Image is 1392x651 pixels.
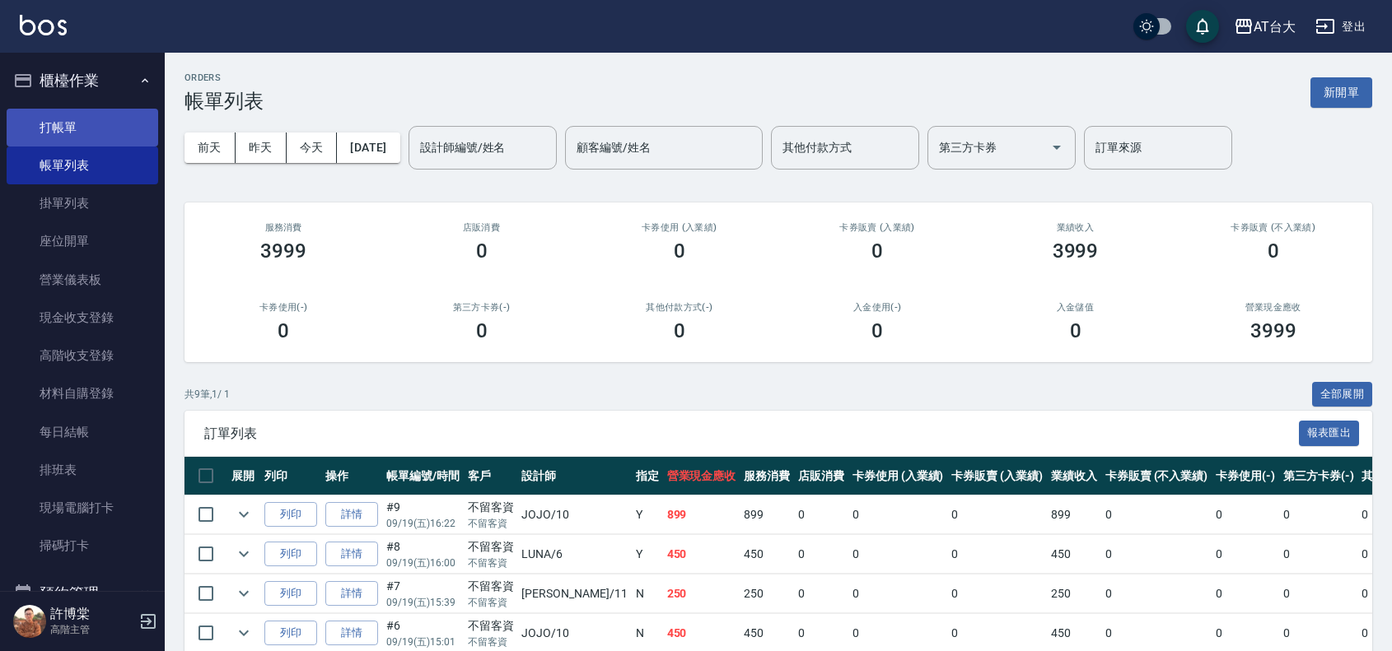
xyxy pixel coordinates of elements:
a: 每日結帳 [7,413,158,451]
button: expand row [231,542,256,566]
h3: 3999 [260,239,306,263]
a: 掛單列表 [7,184,158,222]
a: 詳情 [325,502,378,528]
a: 帳單列表 [7,146,158,184]
div: AT台大 [1254,16,1296,37]
td: 0 [1212,495,1279,534]
td: 899 [740,495,794,534]
td: 250 [663,574,740,613]
p: 不留客資 [468,516,514,531]
a: 高階收支登錄 [7,337,158,374]
th: 指定 [632,457,663,495]
div: 不留客資 [468,499,514,516]
td: 0 [947,495,1047,534]
p: 09/19 (五) 15:01 [386,635,460,649]
td: 450 [663,535,740,574]
td: 0 [1101,495,1212,534]
h2: 卡券使用 (入業績) [600,222,759,233]
a: 報表匯出 [1299,425,1360,440]
span: 訂單列表 [204,425,1299,442]
button: AT台大 [1227,10,1302,44]
td: 250 [740,574,794,613]
button: 預約管理 [7,572,158,615]
td: 0 [947,574,1047,613]
img: Logo [20,15,67,35]
button: 登出 [1309,12,1372,42]
td: 250 [1047,574,1101,613]
h2: 卡券使用(-) [204,302,362,313]
td: 0 [848,535,948,574]
p: 不留客資 [468,556,514,570]
th: 卡券使用 (入業績) [848,457,948,495]
h2: 入金使用(-) [798,302,956,313]
th: 服務消費 [740,457,794,495]
p: 09/19 (五) 16:00 [386,556,460,570]
td: 0 [1212,535,1279,574]
td: 0 [794,535,848,574]
h2: 第三方卡券(-) [402,302,560,313]
p: 不留客資 [468,595,514,610]
a: 現金收支登錄 [7,299,158,337]
td: N [632,574,663,613]
button: 報表匯出 [1299,421,1360,446]
h5: 許博棠 [50,606,134,622]
p: 不留客資 [468,635,514,649]
button: expand row [231,502,256,527]
h3: 0 [871,239,883,263]
h3: 0 [476,319,488,342]
h3: 0 [871,319,883,342]
button: 列印 [264,621,317,646]
th: 操作 [321,457,382,495]
button: 全部展開 [1312,382,1373,407]
td: 0 [1279,495,1358,534]
td: JOJO /10 [517,495,631,534]
th: 業績收入 [1047,457,1101,495]
a: 打帳單 [7,109,158,146]
th: 設計師 [517,457,631,495]
td: 0 [1101,574,1212,613]
h2: ORDERS [185,72,264,83]
td: 0 [1101,535,1212,574]
td: 0 [848,495,948,534]
h3: 0 [278,319,289,342]
th: 客戶 [464,457,518,495]
a: 詳情 [325,621,378,646]
td: 0 [794,574,848,613]
button: expand row [231,581,256,606]
td: #7 [382,574,464,613]
h2: 入金儲值 [996,302,1154,313]
td: 450 [740,535,794,574]
td: Y [632,495,663,534]
td: 450 [1047,535,1101,574]
button: 前天 [185,133,236,163]
td: [PERSON_NAME] /11 [517,574,631,613]
button: 新開單 [1310,77,1372,108]
a: 新開單 [1310,84,1372,100]
th: 列印 [260,457,321,495]
p: 09/19 (五) 15:39 [386,595,460,610]
a: 材料自購登錄 [7,374,158,412]
button: 列印 [264,502,317,528]
th: 展開 [227,457,260,495]
button: Open [1044,134,1070,160]
td: Y [632,535,663,574]
a: 座位開單 [7,222,158,260]
td: 0 [947,535,1047,574]
h2: 其他付款方式(-) [600,302,759,313]
th: 卡券使用(-) [1212,457,1279,495]
th: 營業現金應收 [663,457,740,495]
button: save [1186,10,1219,43]
td: 899 [1047,495,1101,534]
td: #8 [382,535,464,574]
h3: 3999 [1250,319,1296,342]
button: [DATE] [337,133,399,163]
h3: 服務消費 [204,222,362,233]
img: Person [13,605,46,638]
h2: 卡券販賣 (不入業績) [1194,222,1352,233]
h3: 0 [1070,319,1081,342]
td: #9 [382,495,464,534]
h2: 卡券販賣 (入業績) [798,222,956,233]
p: 高階主管 [50,622,134,637]
td: 0 [1212,574,1279,613]
button: 今天 [287,133,338,163]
